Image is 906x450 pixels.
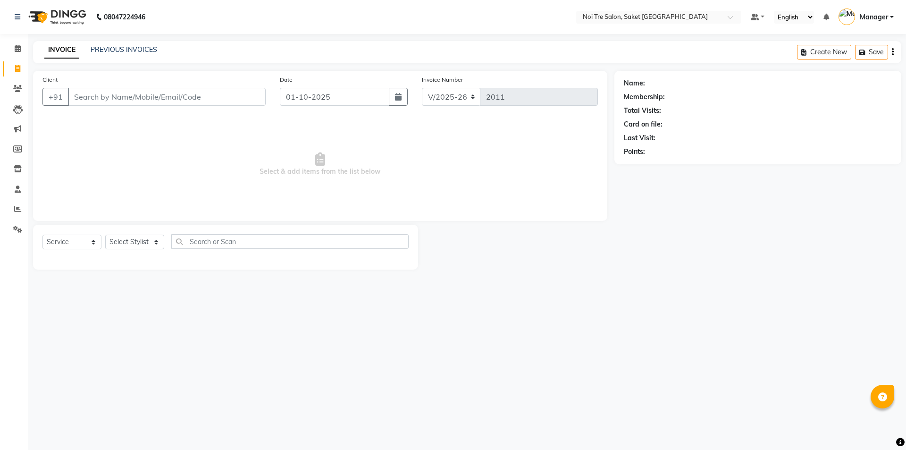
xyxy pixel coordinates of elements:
[624,78,645,88] div: Name:
[91,45,157,54] a: PREVIOUS INVOICES
[44,42,79,59] a: INVOICE
[42,117,598,212] span: Select & add items from the list below
[866,412,897,441] iframe: chat widget
[797,45,851,59] button: Create New
[624,106,661,116] div: Total Visits:
[860,12,888,22] span: Manager
[839,8,855,25] img: Manager
[624,133,655,143] div: Last Visit:
[624,147,645,157] div: Points:
[42,88,69,106] button: +91
[68,88,266,106] input: Search by Name/Mobile/Email/Code
[624,119,663,129] div: Card on file:
[104,4,145,30] b: 08047224946
[624,92,665,102] div: Membership:
[171,234,409,249] input: Search or Scan
[855,45,888,59] button: Save
[280,76,293,84] label: Date
[42,76,58,84] label: Client
[24,4,89,30] img: logo
[422,76,463,84] label: Invoice Number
